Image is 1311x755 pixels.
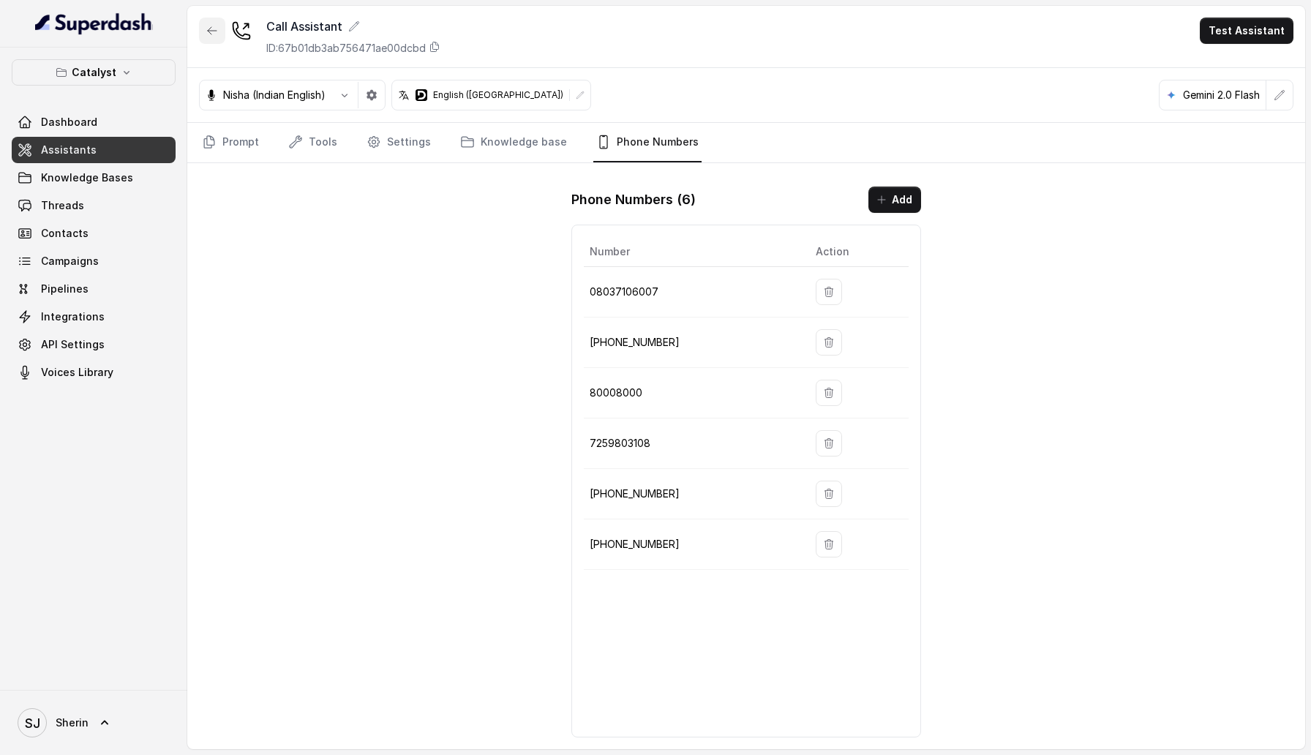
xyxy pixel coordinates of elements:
[12,331,176,358] a: API Settings
[12,165,176,191] a: Knowledge Bases
[590,485,792,503] p: [PHONE_NUMBER]
[12,702,176,743] a: Sherin
[590,283,792,301] p: 08037106007
[285,123,340,162] a: Tools
[593,123,702,162] a: Phone Numbers
[868,187,921,213] button: Add
[12,109,176,135] a: Dashboard
[41,309,105,324] span: Integrations
[12,248,176,274] a: Campaigns
[12,359,176,386] a: Voices Library
[35,12,153,35] img: light.svg
[41,282,89,296] span: Pipelines
[584,237,803,267] th: Number
[12,59,176,86] button: Catalyst
[41,198,84,213] span: Threads
[590,384,792,402] p: 80008000
[12,304,176,330] a: Integrations
[1200,18,1293,44] button: Test Assistant
[41,170,133,185] span: Knowledge Bases
[41,226,89,241] span: Contacts
[41,254,99,268] span: Campaigns
[804,237,909,267] th: Action
[199,123,1293,162] nav: Tabs
[590,334,792,351] p: [PHONE_NUMBER]
[25,715,40,731] text: SJ
[199,123,262,162] a: Prompt
[72,64,116,81] p: Catalyst
[12,220,176,247] a: Contacts
[1165,89,1177,101] svg: google logo
[571,188,696,211] h1: Phone Numbers ( 6 )
[12,137,176,163] a: Assistants
[41,115,97,129] span: Dashboard
[590,536,792,553] p: [PHONE_NUMBER]
[457,123,570,162] a: Knowledge base
[41,337,105,352] span: API Settings
[1183,88,1260,102] p: Gemini 2.0 Flash
[12,276,176,302] a: Pipelines
[590,435,792,452] p: 7259803108
[364,123,434,162] a: Settings
[433,89,563,101] p: English ([GEOGRAPHIC_DATA])
[416,89,427,101] svg: deepgram logo
[41,143,97,157] span: Assistants
[266,41,426,56] p: ID: 67b01db3ab756471ae00dcbd
[41,365,113,380] span: Voices Library
[12,192,176,219] a: Threads
[56,715,89,730] span: Sherin
[266,18,440,35] div: Call Assistant
[223,88,326,102] p: Nisha (Indian English)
